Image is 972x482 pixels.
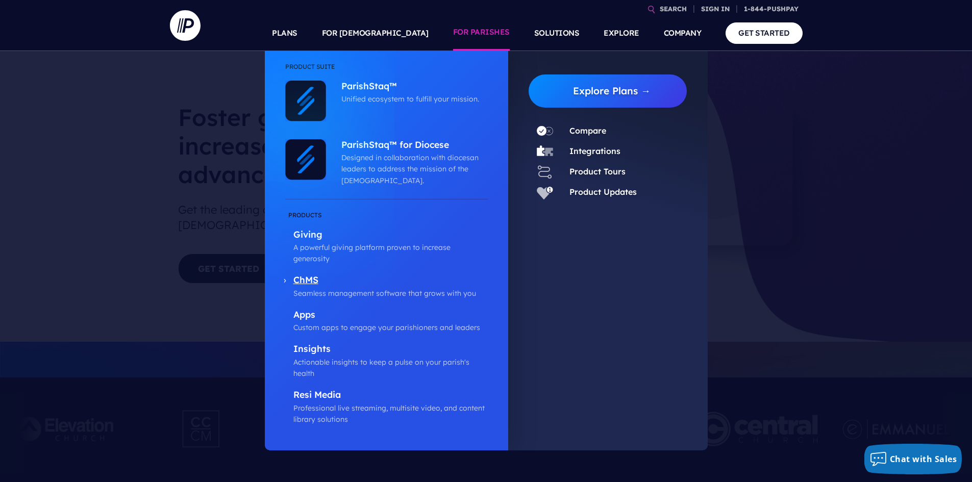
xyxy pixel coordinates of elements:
li: Product Suite [285,61,488,81]
p: Apps [293,309,488,322]
p: Actionable insights to keep a pulse on your parish's health [293,357,488,379]
button: Chat with Sales [864,444,962,474]
p: Giving [293,229,488,242]
img: Product Tours - Icon [537,164,553,180]
img: Integrations - Icon [537,143,553,160]
a: ParishStaq™ for Diocese Designed in collaboration with diocesan leaders to address the mission of... [326,139,483,186]
a: ParishStaq™ Unified ecosystem to fulfill your mission. [326,81,483,105]
a: FOR PARISHES [453,15,510,51]
p: Resi Media [293,389,488,402]
a: Apps Custom apps to engage your parishioners and leaders [285,309,488,334]
a: PLANS [272,15,297,51]
img: ParishStaq™ - Icon [285,81,326,121]
p: Professional live streaming, multisite video, and content library solutions [293,402,488,425]
a: ChMS Seamless management software that grows with you [285,274,488,299]
a: EXPLORE [604,15,639,51]
a: Compare [569,125,606,136]
span: Chat with Sales [890,453,957,465]
a: GET STARTED [726,22,803,43]
p: Custom apps to engage your parishioners and leaders [293,322,488,333]
p: Seamless management software that grows with you [293,288,488,299]
a: Resi Media Professional live streaming, multisite video, and content library solutions [285,389,488,425]
a: Integrations [569,146,620,156]
a: Explore Plans → [537,74,687,108]
img: ParishStaq™ for Diocese - Icon [285,139,326,180]
p: ParishStaq™ for Diocese [341,139,483,152]
a: Insights Actionable insights to keep a pulse on your parish's health [285,343,488,379]
a: Product Tours - Icon [529,164,561,180]
p: Designed in collaboration with diocesan leaders to address the mission of the [DEMOGRAPHIC_DATA]. [341,152,483,186]
a: Integrations - Icon [529,143,561,160]
a: FOR [DEMOGRAPHIC_DATA] [322,15,429,51]
a: SOLUTIONS [534,15,580,51]
p: Unified ecosystem to fulfill your mission. [341,93,483,105]
a: COMPANY [664,15,702,51]
p: ChMS [293,274,488,287]
p: Insights [293,343,488,356]
a: Compare - Icon [529,123,561,139]
a: Giving A powerful giving platform proven to increase generosity [285,210,488,265]
a: Product Updates [569,187,637,197]
p: A powerful giving platform proven to increase generosity [293,242,488,265]
p: ParishStaq™ [341,81,483,93]
img: Compare - Icon [537,123,553,139]
a: Product Updates - Icon [529,184,561,200]
a: Product Tours [569,166,626,176]
img: Product Updates - Icon [537,184,553,200]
